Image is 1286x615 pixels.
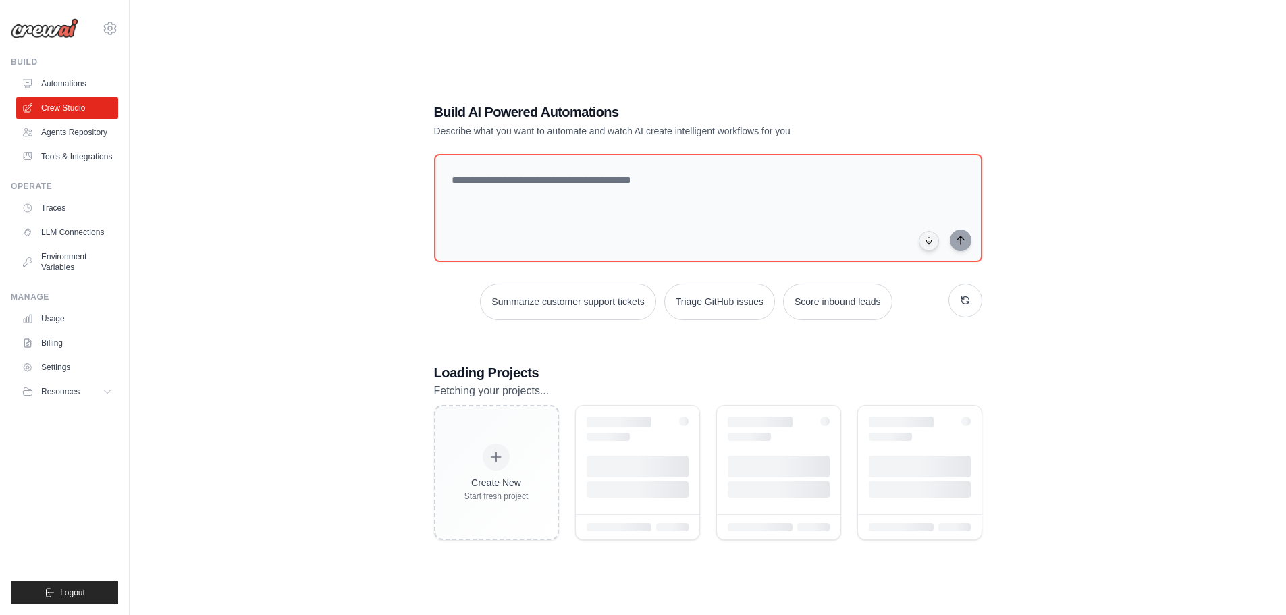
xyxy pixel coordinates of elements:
[16,146,118,167] a: Tools & Integrations
[16,221,118,243] a: LLM Connections
[11,181,118,192] div: Operate
[60,587,85,598] span: Logout
[16,308,118,329] a: Usage
[11,581,118,604] button: Logout
[11,57,118,68] div: Build
[11,18,78,38] img: Logo
[16,73,118,95] a: Automations
[464,491,529,502] div: Start fresh project
[434,363,982,382] h3: Loading Projects
[664,284,775,320] button: Triage GitHub issues
[948,284,982,317] button: Get new suggestions
[16,97,118,119] a: Crew Studio
[16,246,118,278] a: Environment Variables
[464,476,529,489] div: Create New
[480,284,655,320] button: Summarize customer support tickets
[11,292,118,302] div: Manage
[16,122,118,143] a: Agents Repository
[41,386,80,397] span: Resources
[16,197,118,219] a: Traces
[919,231,939,251] button: Click to speak your automation idea
[16,356,118,378] a: Settings
[16,381,118,402] button: Resources
[16,332,118,354] a: Billing
[434,382,982,400] p: Fetching your projects...
[434,103,888,122] h1: Build AI Powered Automations
[783,284,892,320] button: Score inbound leads
[434,124,888,138] p: Describe what you want to automate and watch AI create intelligent workflows for you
